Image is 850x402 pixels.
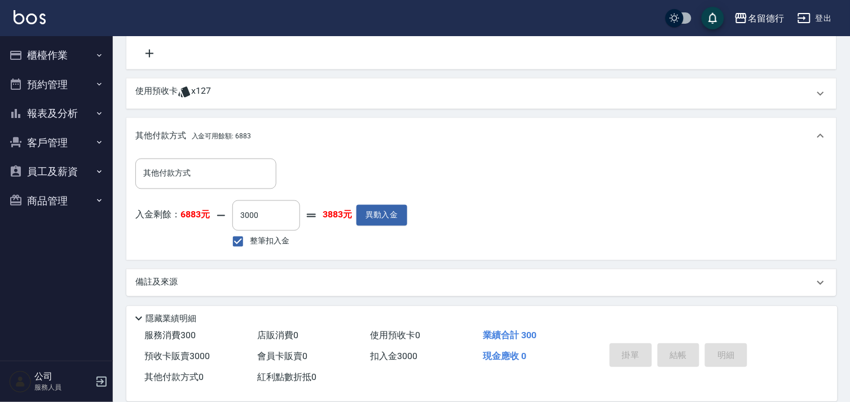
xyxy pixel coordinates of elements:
[793,8,836,29] button: 登出
[126,78,836,109] div: 使用預收卡x127
[146,313,196,325] p: 隱藏業績明細
[257,372,316,382] span: 紅利點數折抵 0
[370,351,417,361] span: 扣入金 3000
[135,85,178,102] p: 使用預收卡
[5,99,108,128] button: 報表及分析
[135,130,251,142] p: 其他付款方式
[135,209,210,221] p: 入金剩餘：
[356,205,407,226] button: 異動入金
[192,132,251,140] span: 入金可用餘額: 6883
[14,10,46,24] img: Logo
[483,351,526,361] span: 現金應收 0
[126,118,836,154] div: 其他付款方式入金可用餘額: 6883
[135,277,178,289] p: 備註及來源
[257,330,298,340] span: 店販消費 0
[144,372,204,382] span: 其他付款方式 0
[5,128,108,158] button: 客戶管理
[5,70,108,99] button: 預約管理
[323,209,352,221] strong: 3883元
[483,330,536,340] span: 業績合計 300
[126,269,836,296] div: 備註及來源
[5,157,108,186] button: 員工及薪資
[748,11,784,25] div: 名留德行
[144,330,196,340] span: 服務消費 300
[370,330,420,340] span: 使用預收卡 0
[180,209,210,220] strong: 6883元
[5,186,108,216] button: 商品管理
[730,7,789,30] button: 名留德行
[34,371,92,382] h5: 公司
[250,235,289,247] span: 整筆扣入金
[702,7,724,29] button: save
[5,41,108,70] button: 櫃檯作業
[144,351,210,361] span: 預收卡販賣 3000
[34,382,92,392] p: 服務人員
[191,85,211,102] span: x127
[9,370,32,393] img: Person
[257,351,307,361] span: 會員卡販賣 0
